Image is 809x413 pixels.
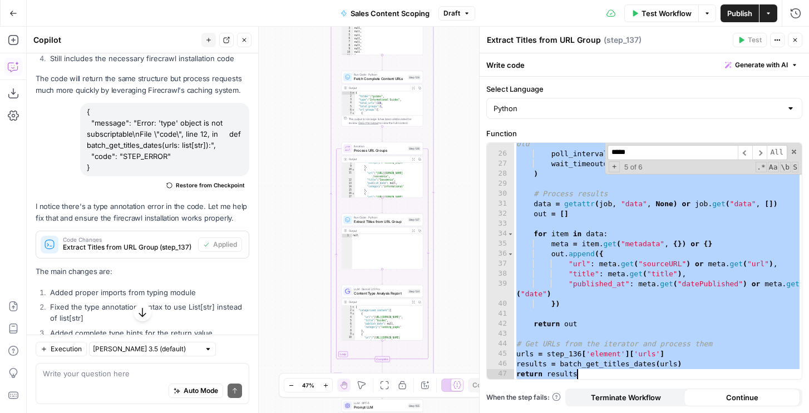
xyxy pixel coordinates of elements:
div: 5 [342,105,355,108]
div: 1 [342,305,355,308]
p: The code will return the same structure but process requests much more quickly by leveraging Fire... [36,73,249,96]
button: Sales Content Scoping [334,4,436,22]
div: 43 [487,329,514,339]
div: LLM · Gemini 2.5 ProContent Type Analysis ReportStep 134Output{ "categorized_content":[ { "url":"... [342,285,423,341]
div: { "message": "Error: 'type' object is not subscriptable\nFile \"code\", line 12, in def batch_get... [80,103,249,176]
div: 44 [487,339,514,349]
span: Generate with AI [735,60,788,70]
div: 14 [342,185,355,188]
div: 3 [342,98,355,101]
span: Restore from Checkpoint [176,181,245,190]
span: Continue [726,392,758,403]
button: Test Workflow [624,4,698,22]
span: Toggle code folding, rows 1 through 701 [352,305,354,308]
input: Claude Sonnet 3.5 (default) [93,344,200,355]
div: Complete [375,356,390,362]
div: Step 134 [408,289,421,293]
div: 8 [342,44,353,47]
div: 9 [342,47,353,51]
div: 11 [342,172,355,178]
span: Toggle code folding, rows 9 through 14 [352,332,354,336]
div: 7 [342,326,355,329]
span: RegExp Search [756,162,767,172]
span: Test Workflow [642,8,692,19]
g: Edge from step_137 to step_134 [382,269,383,284]
div: 3 [342,312,355,316]
div: Step 155 [408,403,421,407]
div: 11 [342,54,353,57]
span: CaseSensitive Search [768,162,779,172]
span: Prompt LLM [354,405,406,410]
div: 28 [487,169,514,179]
span: 47% [302,381,314,390]
div: Step 137 [408,217,421,222]
label: Function [486,128,802,139]
g: Edge from step_128 to step_136 [382,126,383,141]
div: 3 [342,27,353,30]
label: Select Language [486,83,802,94]
div: 46 [487,359,514,369]
div: Write code [480,53,809,76]
div: 29 [487,179,514,189]
span: Toggle code folding, rows 36 through 40 [507,249,514,259]
div: 30 [487,189,514,199]
span: Run Code · Python [354,215,406,220]
span: Extract Titles from URL Group (step_137) [63,242,194,252]
span: Fetch Complete Content URLs [354,76,406,81]
div: 1 [342,91,355,94]
span: Run Code · Python [354,73,406,77]
div: 16 [342,192,355,195]
div: 27 [487,159,514,169]
div: 36 [487,249,514,259]
div: This output is too large & has been abbreviated for review. to view the full content. [349,117,421,125]
div: 5 [342,319,355,322]
button: Generate with AI [721,58,802,72]
button: Terminate Workflow [568,389,684,406]
div: 32 [487,209,514,219]
div: 31 [487,199,514,209]
span: Whole Word Search [780,162,791,172]
span: Extract Titles from URL Group [354,219,406,224]
button: Publish [721,4,759,22]
p: The main changes are: [36,266,249,277]
div: 33 [487,219,514,229]
div: 10 [342,336,355,343]
div: 35 [487,239,514,249]
div: 7 [342,41,353,44]
span: ​ [752,145,767,160]
div: Run Code · PythonFetch Complete Content URLsStep 128Output{ "folder":"guides", "type":"Informatio... [342,71,423,126]
div: 1 [342,234,352,237]
div: 13 [342,182,355,185]
div: 34 [487,229,514,239]
div: Run Code · PythonExtract Titles from URL GroupStep 137Outputnull [342,213,423,269]
input: Python [494,103,782,114]
div: LoopIterationProcess URL GroupsStep 136Output "category":"landing_pages" }, { "url":"[URL][DOMAIN... [342,142,423,198]
button: Draft [438,6,475,21]
div: 6 [342,37,353,40]
p: I notice there's a type annotation error in the code. Let me help fix that and ensure the firecra... [36,201,249,224]
span: Toggle code folding, rows 1 through 110 [352,91,354,94]
a: When the step fails: [486,392,561,402]
div: 17 [342,196,355,202]
span: Search In Selection [792,162,798,172]
li: Fixed the type annotation syntax to use List[str] instead of list[str] [47,301,249,324]
div: 9 [342,332,355,336]
span: Publish [727,8,752,19]
span: Sales Content Scoping [351,8,430,19]
div: 2 [342,309,355,312]
span: Toggle code folding, rows 3 through 8 [352,312,354,316]
div: Copilot [33,34,198,46]
span: Process URL Groups [354,148,406,153]
span: Toggle code folding, rows 16 through 21 [352,192,354,195]
span: Code Changes [63,237,194,242]
div: 5 [342,33,353,37]
div: 10 [342,51,353,54]
span: Test [748,35,762,45]
li: Still includes the necessary firecrawl installation code [47,53,249,64]
span: Execution [51,344,82,354]
span: Toggle code folding, rows 2 through 699 [352,309,354,312]
div: 4 [342,30,353,33]
span: ​ [738,145,752,160]
span: Toggle code folding, rows 10 through 15 [352,168,354,172]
